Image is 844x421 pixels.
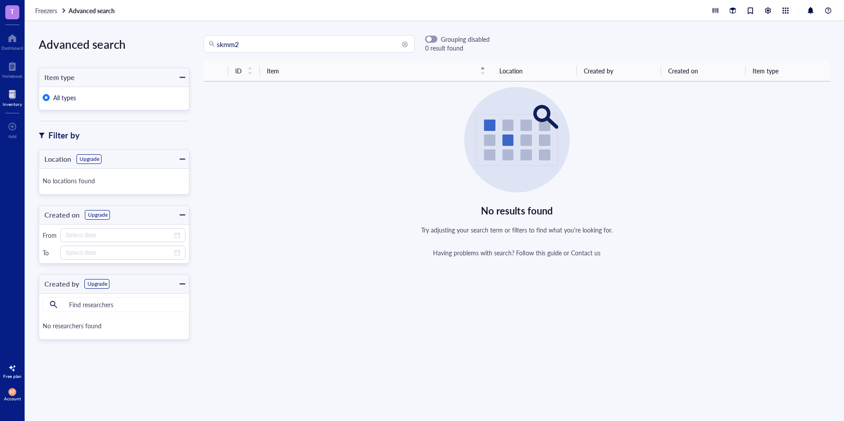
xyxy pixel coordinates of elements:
th: Created by [577,61,661,81]
th: Item [260,61,492,81]
a: Inventory [3,87,22,107]
div: No results found [481,203,553,218]
div: Having problems with search? or [433,249,600,257]
div: Item type [39,71,75,83]
a: Contact us [571,248,600,257]
th: ID [228,61,260,81]
div: Location [39,153,71,165]
th: Item type [746,61,830,81]
div: Notebook [2,73,22,79]
div: Advanced search [39,35,189,54]
div: No locations found [43,172,186,191]
a: Freezers [35,7,67,15]
span: All types [53,93,76,102]
input: Select date [65,230,172,240]
div: Upgrade [87,280,107,287]
a: Dashboard [1,31,23,51]
div: Account [4,396,21,401]
span: T [10,6,15,17]
div: Free plan [3,374,22,379]
a: Advanced search [69,7,116,15]
div: Dashboard [1,45,23,51]
div: Inventory [3,102,22,107]
div: Filter by [48,129,80,142]
th: Location [492,61,577,81]
div: Created by [39,278,79,290]
span: Item [267,66,475,76]
div: Upgrade [88,211,108,218]
a: Notebook [2,59,22,79]
span: ID [235,66,242,76]
div: Upgrade [80,156,99,163]
div: From [43,231,57,239]
a: Follow this guide [516,248,561,257]
div: To [43,249,57,257]
div: Created on [39,209,80,221]
th: Created on [661,61,746,81]
span: KF [10,390,15,394]
div: 0 result found [425,43,490,53]
div: Add [8,134,17,139]
div: Grouping disabled [441,35,490,43]
img: Empty state [464,87,570,192]
div: No researchers found [43,317,186,336]
input: Select date [65,248,172,258]
span: Freezers [35,6,57,15]
div: Try adjusting your search term or filters to find what you're looking for. [421,225,613,235]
